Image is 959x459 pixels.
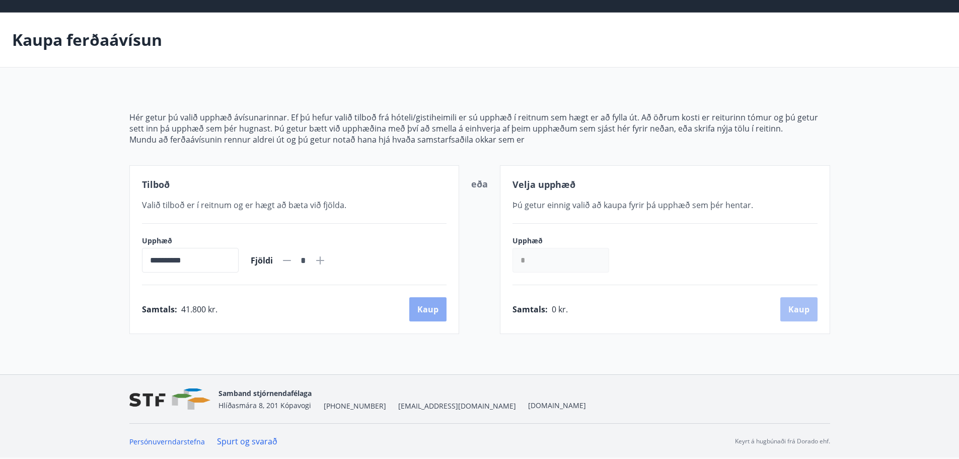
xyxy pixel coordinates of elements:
[142,178,170,190] span: Tilboð
[512,304,548,315] span: Samtals :
[129,437,205,446] a: Persónuverndarstefna
[129,388,210,410] img: vjCaq2fThgY3EUYqSgpjEiBg6WP39ov69hlhuPVN.png
[129,134,830,145] p: Mundu að ferðaávísunin rennur aldrei út og þú getur notað hana hjá hvaða samstarfsaðila okkar sem er
[512,236,619,246] label: Upphæð
[217,436,277,447] a: Spurt og svarað
[552,304,568,315] span: 0 kr.
[218,401,311,410] span: Hlíðasmára 8, 201 Kópavogi
[251,255,273,266] span: Fjöldi
[528,401,586,410] a: [DOMAIN_NAME]
[471,178,488,190] span: eða
[142,236,239,246] label: Upphæð
[398,401,516,411] span: [EMAIL_ADDRESS][DOMAIN_NAME]
[512,200,753,211] span: Þú getur einnig valið að kaupa fyrir þá upphæð sem þér hentar.
[735,437,830,446] p: Keyrt á hugbúnaði frá Dorado ehf.
[324,401,386,411] span: [PHONE_NUMBER]
[512,178,575,190] span: Velja upphæð
[142,200,346,211] span: Valið tilboð er í reitnum og er hægt að bæta við fjölda.
[12,29,162,51] p: Kaupa ferðaávísun
[129,112,830,134] p: Hér getur þú valið upphæð ávísunarinnar. Ef þú hefur valið tilboð frá hóteli/gistiheimili er sú u...
[181,304,217,315] span: 41.800 kr.
[142,304,177,315] span: Samtals :
[409,297,447,321] button: Kaup
[218,388,312,398] span: Samband stjórnendafélaga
